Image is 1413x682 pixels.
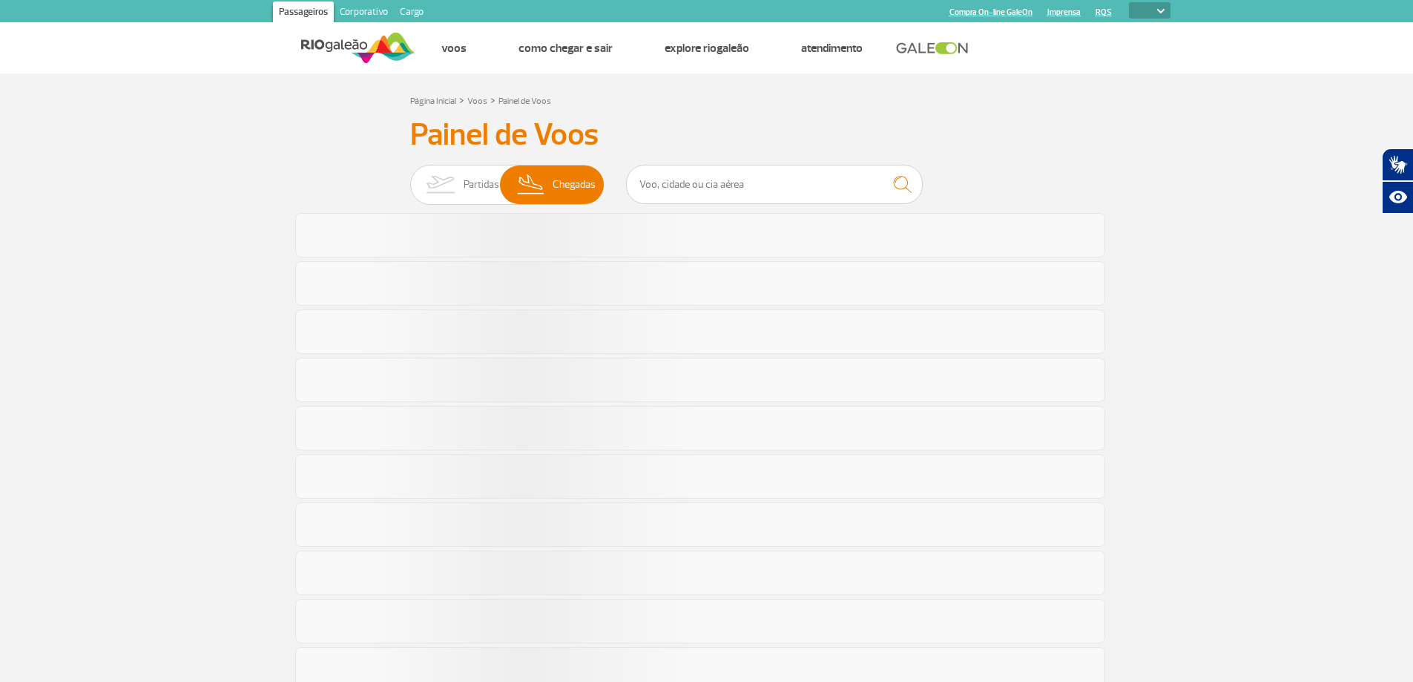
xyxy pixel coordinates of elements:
a: Como chegar e sair [518,41,613,56]
a: Painel de Voos [498,96,551,107]
a: Passageiros [273,1,334,25]
h3: Painel de Voos [410,117,1004,154]
a: RQS [1096,7,1112,17]
a: Cargo [394,1,429,25]
a: Imprensa [1047,7,1081,17]
a: > [459,91,464,108]
a: Compra On-line GaleOn [949,7,1032,17]
span: Partidas [464,165,499,204]
a: > [490,91,495,108]
a: Voos [441,41,467,56]
div: Plugin de acessibilidade da Hand Talk. [1382,148,1413,214]
a: Atendimento [801,41,863,56]
a: Voos [467,96,487,107]
a: Explore RIOgaleão [665,41,749,56]
button: Abrir recursos assistivos. [1382,181,1413,214]
input: Voo, cidade ou cia aérea [626,165,923,204]
img: slider-desembarque [510,165,553,204]
img: slider-embarque [417,165,464,204]
a: Página Inicial [410,96,456,107]
button: Abrir tradutor de língua de sinais. [1382,148,1413,181]
a: Corporativo [334,1,394,25]
span: Chegadas [553,165,596,204]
